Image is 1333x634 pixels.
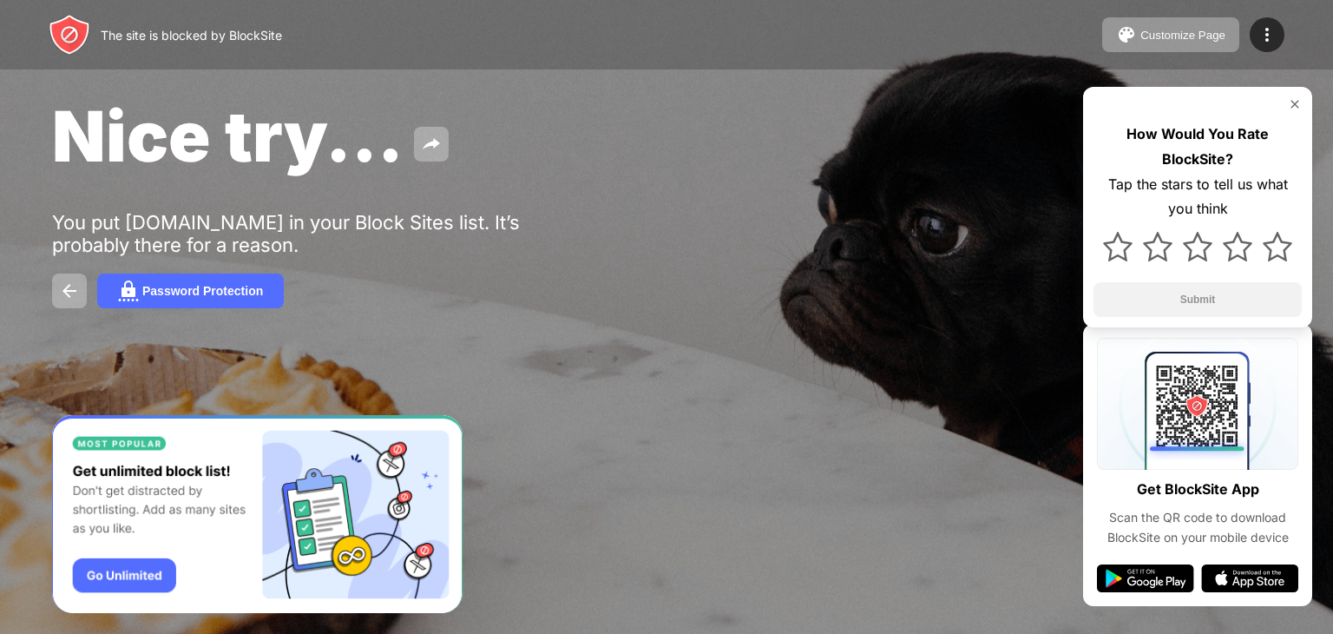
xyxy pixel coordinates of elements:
img: rate-us-close.svg [1288,97,1302,111]
div: Scan the QR code to download BlockSite on your mobile device [1097,508,1298,547]
img: back.svg [59,281,80,301]
img: star.svg [1103,232,1133,261]
img: star.svg [1263,232,1292,261]
img: share.svg [421,134,442,155]
div: How Would You Rate BlockSite? [1093,122,1302,172]
div: The site is blocked by BlockSite [101,28,282,43]
img: pallet.svg [1116,24,1137,45]
div: Password Protection [142,284,263,298]
div: Get BlockSite App [1137,477,1259,502]
img: qrcode.svg [1097,338,1298,470]
span: Nice try... [52,94,404,178]
button: Customize Page [1102,17,1239,52]
button: Submit [1093,282,1302,317]
img: password.svg [118,281,139,301]
button: Password Protection [97,274,284,308]
img: star.svg [1143,232,1172,261]
img: star.svg [1183,232,1212,261]
div: You put [DOMAIN_NAME] in your Block Sites list. It’s probably there for a reason. [52,211,588,256]
div: Tap the stars to tell us what you think [1093,172,1302,222]
img: header-logo.svg [49,14,90,56]
img: star.svg [1223,232,1252,261]
img: google-play.svg [1097,565,1194,592]
iframe: Banner [52,415,463,614]
img: app-store.svg [1201,565,1298,592]
div: Customize Page [1140,29,1225,42]
img: menu-icon.svg [1257,24,1277,45]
